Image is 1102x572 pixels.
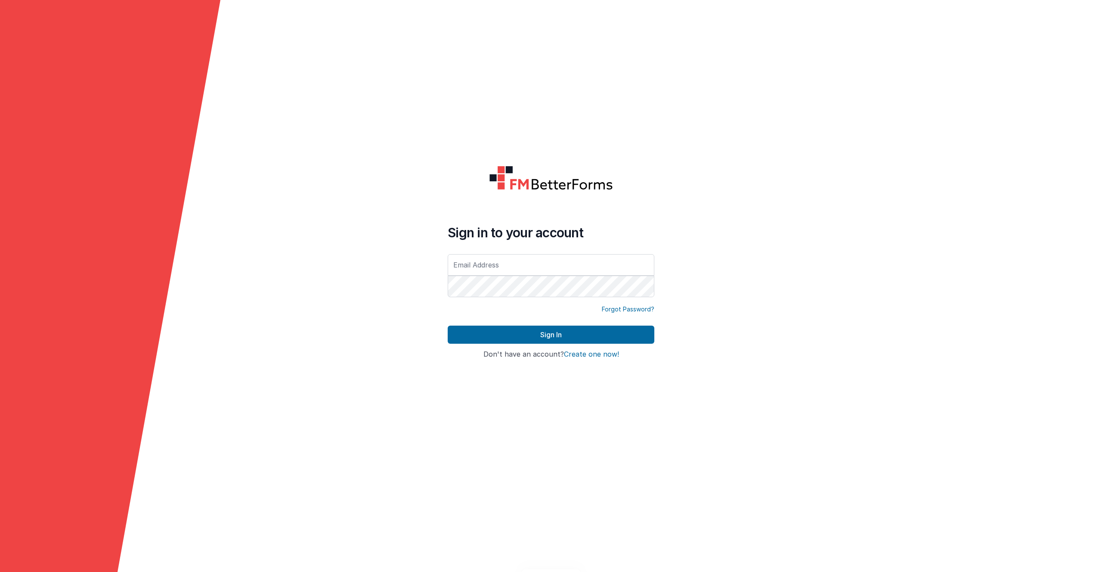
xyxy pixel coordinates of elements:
[448,351,654,358] h4: Don't have an account?
[448,326,654,344] button: Sign In
[564,351,619,358] button: Create one now!
[602,305,654,314] a: Forgot Password?
[448,254,654,276] input: Email Address
[448,225,654,240] h4: Sign in to your account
